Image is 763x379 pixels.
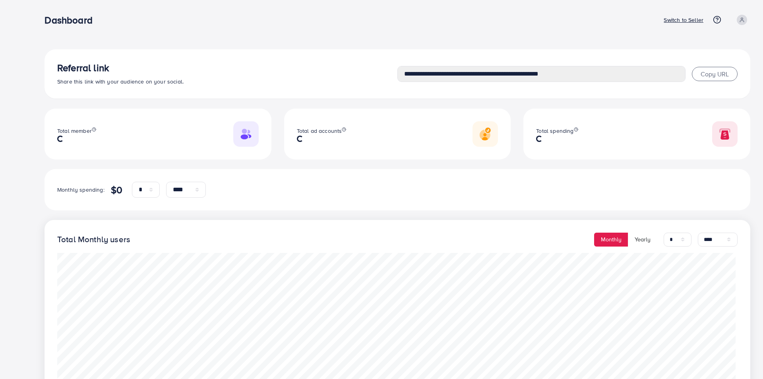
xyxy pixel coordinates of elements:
img: Responsive image [233,121,259,147]
span: Share this link with your audience on your social. [57,78,184,86]
h4: Total Monthly users [57,235,130,245]
span: Total spending [536,127,573,135]
img: Responsive image [473,121,498,147]
img: Responsive image [712,121,738,147]
h3: Referral link [57,62,397,74]
button: Monthly [594,233,628,247]
span: Total member [57,127,92,135]
h4: $0 [111,184,122,196]
h3: Dashboard [45,14,99,26]
button: Yearly [628,233,657,247]
p: Monthly spending: [57,185,105,194]
button: Copy URL [692,67,738,81]
span: Copy URL [701,70,729,78]
p: Switch to Seller [664,15,703,25]
span: Total ad accounts [297,127,342,135]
